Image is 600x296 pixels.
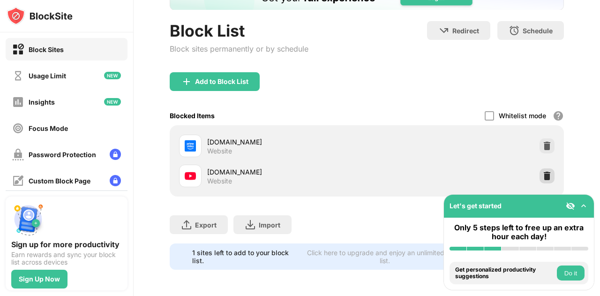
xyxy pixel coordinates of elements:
img: customize-block-page-off.svg [12,175,24,187]
div: Block List [170,21,308,40]
div: Sign Up Now [19,275,60,283]
div: Block sites permanently or by schedule [170,44,308,53]
div: Schedule [523,27,553,35]
img: lock-menu.svg [110,175,121,186]
img: time-usage-off.svg [12,70,24,82]
img: favicons [185,170,196,182]
img: block-on.svg [12,44,24,55]
div: Redirect [452,27,479,35]
img: lock-menu.svg [110,149,121,160]
img: logo-blocksite.svg [7,7,73,25]
div: Let's get started [450,202,502,210]
div: Whitelist mode [499,112,546,120]
img: push-signup.svg [11,202,45,236]
div: Focus Mode [29,124,68,132]
div: Block Sites [29,46,64,53]
div: Click here to upgrade and enjoy an unlimited block list. [304,249,466,265]
div: [DOMAIN_NAME] [207,137,367,147]
div: Add to Block List [195,78,248,85]
div: Insights [29,98,55,106]
div: Website [207,177,232,185]
img: eye-not-visible.svg [566,201,575,211]
div: Password Protection [29,151,96,159]
div: Website [207,147,232,155]
div: Earn rewards and sync your block list across devices [11,251,122,266]
div: Usage Limit [29,72,66,80]
div: Only 5 steps left to free up an extra hour each day! [450,223,588,241]
div: Import [259,221,280,229]
div: Blocked Items [170,112,215,120]
img: focus-off.svg [12,122,24,134]
div: [DOMAIN_NAME] [207,167,367,177]
img: omni-setup-toggle.svg [579,201,588,211]
img: insights-off.svg [12,96,24,108]
button: Do it [557,266,585,281]
div: Export [195,221,217,229]
div: 1 sites left to add to your block list. [192,249,298,265]
img: favicons [185,140,196,152]
img: new-icon.svg [104,98,121,106]
img: new-icon.svg [104,72,121,79]
div: Sign up for more productivity [11,240,122,249]
div: Custom Block Page [29,177,90,185]
img: password-protection-off.svg [12,149,24,160]
div: Get personalized productivity suggestions [455,266,555,280]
